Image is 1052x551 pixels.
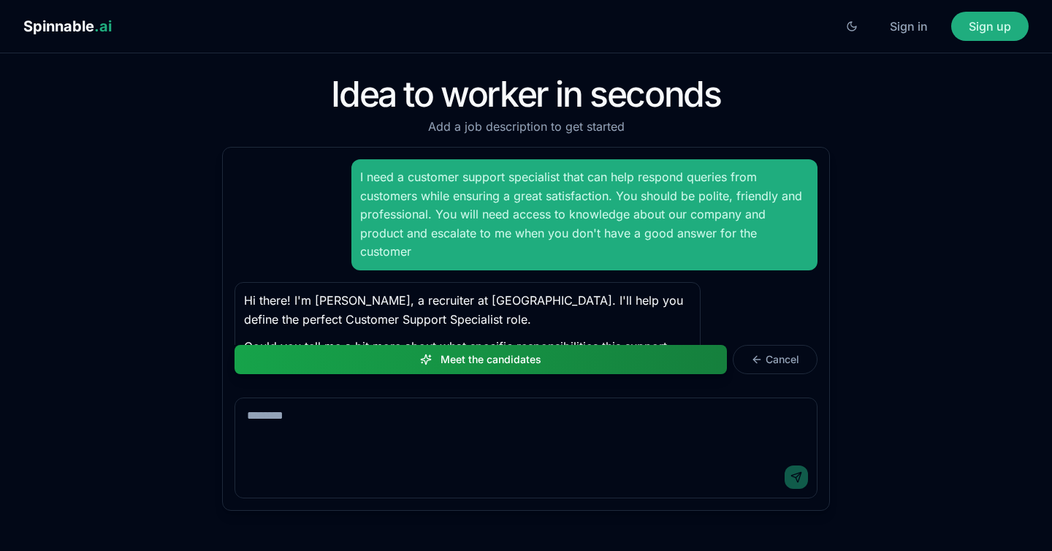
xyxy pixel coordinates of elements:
[222,77,830,112] h1: Idea to worker in seconds
[733,345,817,374] button: Cancel
[222,118,830,135] p: Add a job description to get started
[872,12,945,41] button: Sign in
[360,168,809,262] p: I need a customer support specialist that can help respond queries from customers while ensuring ...
[94,18,112,35] span: .ai
[235,345,727,374] button: Meet the candidates
[951,12,1029,41] button: Sign up
[766,352,799,367] span: Cancel
[23,18,112,35] span: Spinnable
[244,338,691,412] p: Could you tell me a bit more about what specific responsibilities this support specialist will ha...
[244,292,691,329] p: Hi there! I'm [PERSON_NAME], a recruiter at [GEOGRAPHIC_DATA]. I'll help you define the perfect C...
[837,12,866,41] button: Switch to light mode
